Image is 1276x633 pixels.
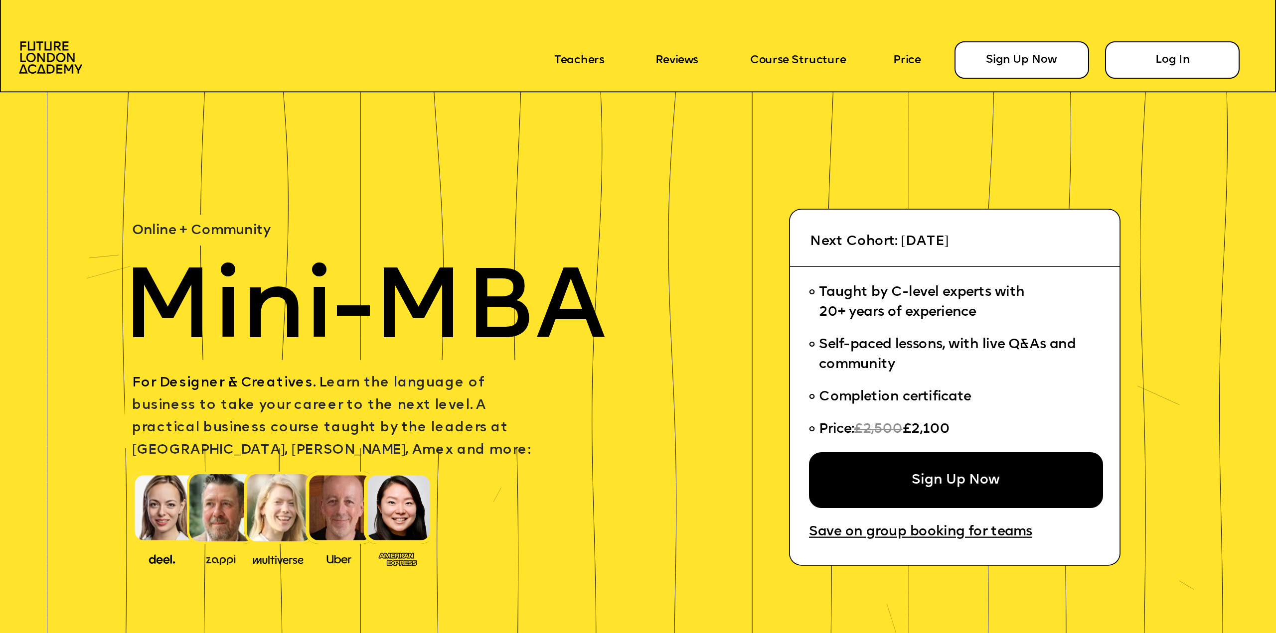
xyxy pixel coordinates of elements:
img: image-aac980e9-41de-4c2d-a048-f29dd30a0068.png [19,41,83,74]
span: Self-paced lessons, with live Q&As and community [819,338,1080,372]
img: image-99cff0b2-a396-4aab-8550-cf4071da2cb9.png [314,551,364,565]
span: Taught by C-level experts with 20+ years of experience [819,285,1025,319]
span: £2,100 [902,422,950,436]
a: Price [893,54,921,67]
a: Course Structure [750,54,846,67]
span: Price: [819,422,854,436]
span: Mini-MBA [122,262,606,362]
img: image-b7d05013-d886-4065-8d38-3eca2af40620.png [248,550,308,566]
span: earn the language of business to take your career to the next level. A practical business course ... [132,377,530,458]
span: Completion certificate [819,390,971,404]
img: image-93eab660-639c-4de6-957c-4ae039a0235a.png [373,549,423,568]
span: Next Cohort: [DATE] [810,235,949,249]
a: Save on group booking for teams [809,525,1032,540]
img: image-b2f1584c-cbf7-4a77-bbe0-f56ae6ee31f2.png [196,551,246,565]
span: £2,500 [854,422,903,436]
a: Reviews [655,54,698,67]
span: Online + Community [132,224,271,238]
span: For Designer & Creatives. L [132,377,326,390]
a: Teachers [554,54,604,67]
img: image-388f4489-9820-4c53-9b08-f7df0b8d4ae2.png [137,550,187,566]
